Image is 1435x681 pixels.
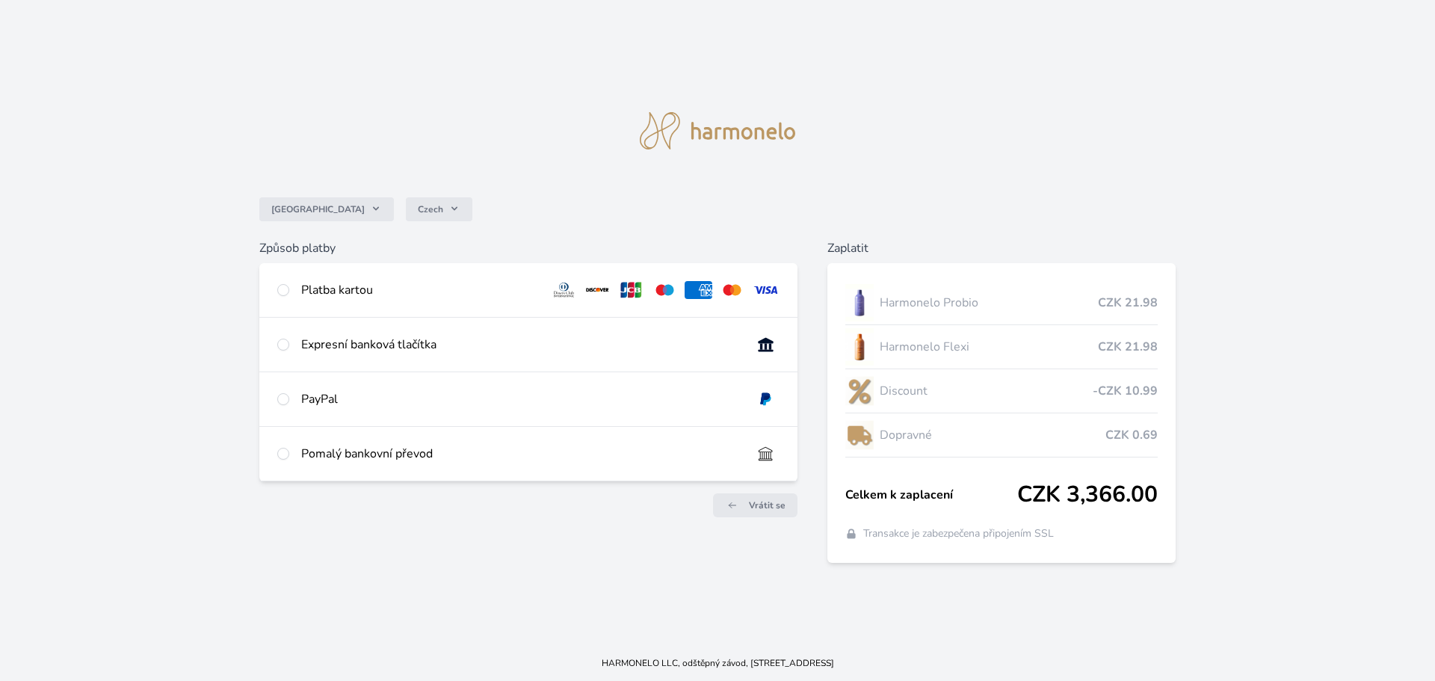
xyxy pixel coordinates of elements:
[640,112,795,150] img: logo.svg
[718,281,746,299] img: mc.svg
[880,382,1093,400] span: Discount
[845,284,874,321] img: CLEAN_PROBIO_se_stinem_x-lo.jpg
[752,390,780,408] img: paypal.svg
[584,281,611,299] img: discover.svg
[1017,481,1158,508] span: CZK 3,366.00
[845,328,874,366] img: CLEAN_FLEXI_se_stinem_x-hi_(1)-lo.jpg
[406,197,472,221] button: Czech
[713,493,797,517] a: Vrátit se
[880,294,1099,312] span: Harmonelo Probio
[880,338,1099,356] span: Harmonelo Flexi
[845,486,1018,504] span: Celkem k zaplacení
[301,281,539,299] div: Platba kartou
[418,203,443,215] span: Czech
[617,281,645,299] img: jcb.svg
[1105,426,1158,444] span: CZK 0.69
[845,372,874,410] img: discount-lo.png
[1098,338,1158,356] span: CZK 21.98
[271,203,365,215] span: [GEOGRAPHIC_DATA]
[301,390,740,408] div: PayPal
[845,416,874,454] img: delivery-lo.png
[752,445,780,463] img: bankTransfer_IBAN.svg
[880,426,1106,444] span: Dopravné
[259,197,394,221] button: [GEOGRAPHIC_DATA]
[1098,294,1158,312] span: CZK 21.98
[651,281,679,299] img: maestro.svg
[685,281,712,299] img: amex.svg
[752,336,780,354] img: onlineBanking_CZ.svg
[752,281,780,299] img: visa.svg
[1093,382,1158,400] span: -CZK 10.99
[550,281,578,299] img: diners.svg
[259,239,797,257] h6: Způsob platby
[749,499,786,511] span: Vrátit se
[301,445,740,463] div: Pomalý bankovní převod
[827,239,1176,257] h6: Zaplatit
[301,336,740,354] div: Expresní banková tlačítka
[863,526,1054,541] span: Transakce je zabezpečena připojením SSL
